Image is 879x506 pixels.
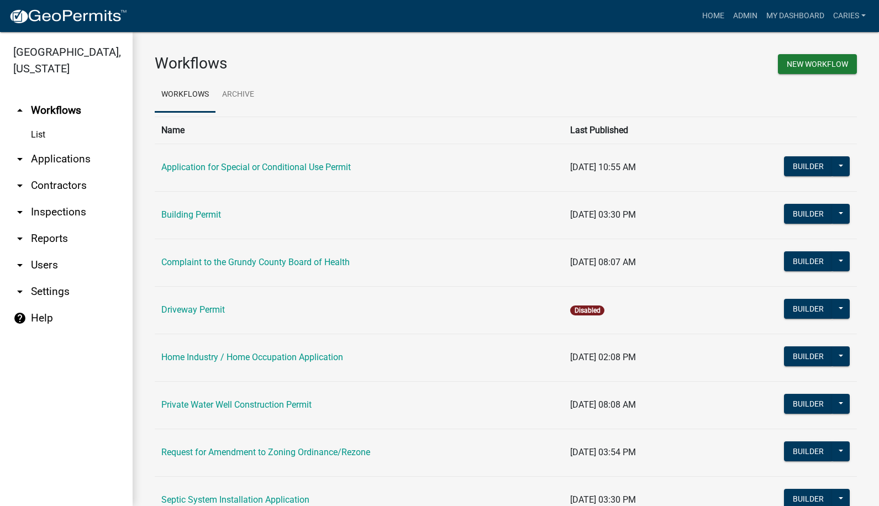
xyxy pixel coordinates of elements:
[161,399,312,410] a: Private Water Well Construction Permit
[570,162,636,172] span: [DATE] 10:55 AM
[564,117,709,144] th: Last Published
[215,77,261,113] a: Archive
[570,209,636,220] span: [DATE] 03:30 PM
[161,352,343,362] a: Home Industry / Home Occupation Application
[155,117,564,144] th: Name
[784,156,833,176] button: Builder
[161,447,370,457] a: Request for Amendment to Zoning Ordinance/Rezone
[13,152,27,166] i: arrow_drop_down
[829,6,870,27] a: CarieS
[570,399,636,410] span: [DATE] 08:08 AM
[778,54,857,74] button: New Workflow
[155,54,498,73] h3: Workflows
[570,305,604,315] span: Disabled
[784,299,833,319] button: Builder
[762,6,829,27] a: My Dashboard
[161,304,225,315] a: Driveway Permit
[13,312,27,325] i: help
[729,6,762,27] a: Admin
[784,204,833,224] button: Builder
[13,232,27,245] i: arrow_drop_down
[698,6,729,27] a: Home
[161,494,309,505] a: Septic System Installation Application
[13,285,27,298] i: arrow_drop_down
[570,352,636,362] span: [DATE] 02:08 PM
[784,441,833,461] button: Builder
[570,257,636,267] span: [DATE] 08:07 AM
[161,162,351,172] a: Application for Special or Conditional Use Permit
[784,251,833,271] button: Builder
[13,259,27,272] i: arrow_drop_down
[13,104,27,117] i: arrow_drop_up
[784,394,833,414] button: Builder
[784,346,833,366] button: Builder
[13,179,27,192] i: arrow_drop_down
[570,494,636,505] span: [DATE] 03:30 PM
[161,257,350,267] a: Complaint to the Grundy County Board of Health
[155,77,215,113] a: Workflows
[13,205,27,219] i: arrow_drop_down
[161,209,221,220] a: Building Permit
[570,447,636,457] span: [DATE] 03:54 PM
